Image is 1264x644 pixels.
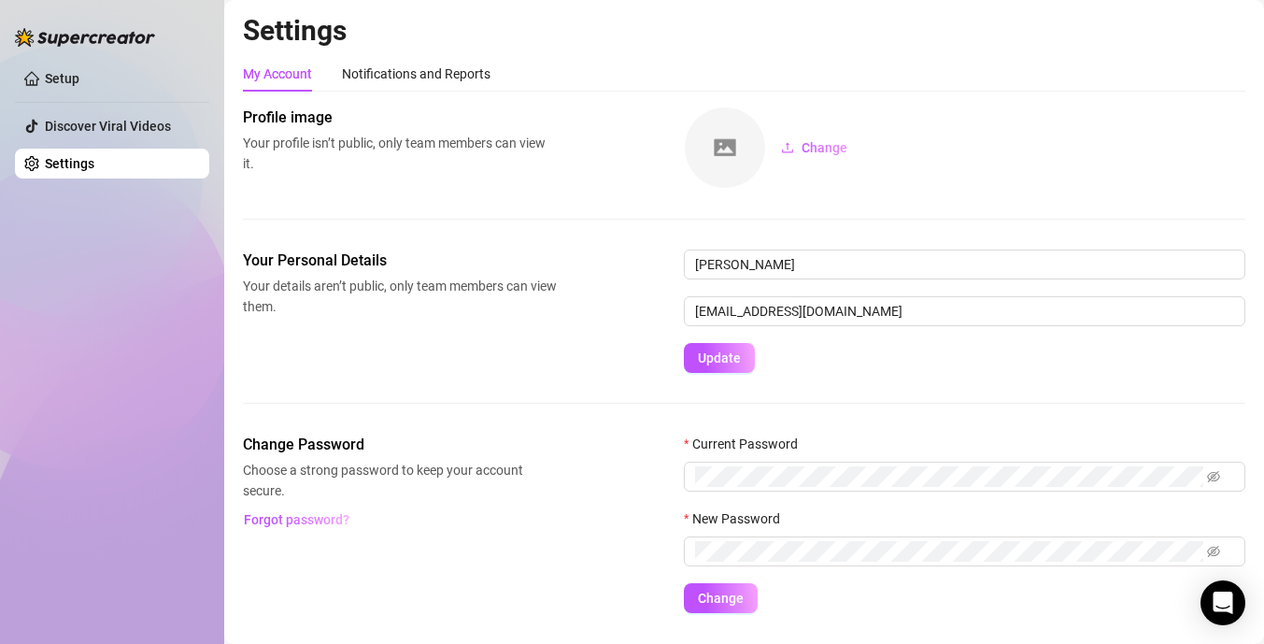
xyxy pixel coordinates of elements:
[244,512,349,527] span: Forgot password?
[684,296,1245,326] input: Enter new email
[684,583,758,613] button: Change
[698,351,741,365] span: Update
[766,133,862,163] button: Change
[1207,470,1220,483] span: eye-invisible
[243,505,349,535] button: Forgot password?
[684,508,792,529] label: New Password
[698,591,744,606] span: Change
[15,28,155,47] img: logo-BBDzfeDw.svg
[243,13,1245,49] h2: Settings
[1200,580,1245,625] div: Open Intercom Messenger
[243,460,557,501] span: Choose a strong password to keep your account secure.
[243,276,557,317] span: Your details aren’t public, only team members can view them.
[243,250,557,272] span: Your Personal Details
[695,541,1203,562] input: New Password
[45,71,79,86] a: Setup
[243,434,557,456] span: Change Password
[684,343,755,373] button: Update
[243,133,557,174] span: Your profile isn’t public, only team members can view it.
[802,140,847,155] span: Change
[45,119,171,134] a: Discover Viral Videos
[342,64,490,84] div: Notifications and Reports
[684,250,1245,279] input: Enter name
[243,64,312,84] div: My Account
[1207,545,1220,558] span: eye-invisible
[45,156,94,171] a: Settings
[781,141,794,154] span: upload
[684,434,810,454] label: Current Password
[695,466,1203,487] input: Current Password
[243,107,557,129] span: Profile image
[685,107,765,188] img: square-placeholder.png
